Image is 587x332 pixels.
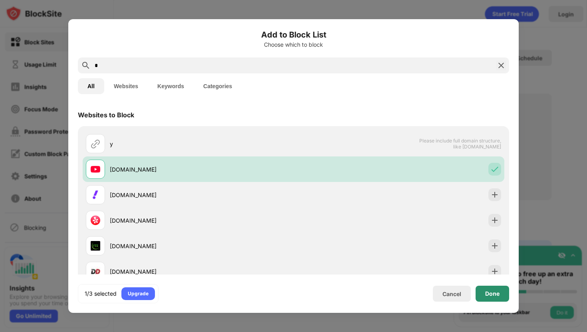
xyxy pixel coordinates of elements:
[148,78,194,94] button: Keywords
[194,78,242,94] button: Categories
[91,190,100,200] img: favicons
[110,216,293,225] div: [DOMAIN_NAME]
[110,267,293,276] div: [DOMAIN_NAME]
[110,191,293,199] div: [DOMAIN_NAME]
[91,215,100,225] img: favicons
[78,111,134,119] div: Websites to Block
[91,164,100,174] img: favicons
[110,165,293,174] div: [DOMAIN_NAME]
[110,140,293,148] div: y
[128,290,149,298] div: Upgrade
[104,78,148,94] button: Websites
[78,78,104,94] button: All
[485,290,500,297] div: Done
[419,138,501,150] span: Please include full domain structure, like [DOMAIN_NAME]
[78,41,509,48] div: Choose which to block
[81,61,91,70] img: search.svg
[496,61,506,70] img: search-close
[110,242,293,250] div: [DOMAIN_NAME]
[91,139,100,148] img: url.svg
[91,241,100,251] img: favicons
[85,290,117,298] div: 1/3 selected
[442,290,461,297] div: Cancel
[78,29,509,41] h6: Add to Block List
[91,267,100,276] img: favicons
